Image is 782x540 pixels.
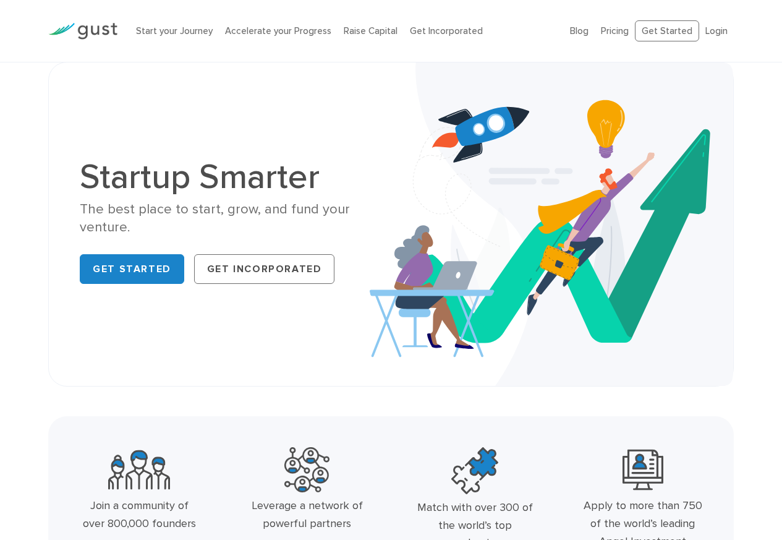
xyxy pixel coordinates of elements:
[80,254,184,284] a: Get Started
[136,25,213,36] a: Start your Journey
[48,23,117,40] img: Gust Logo
[451,447,498,494] img: Top Accelerators
[635,20,699,42] a: Get Started
[79,497,198,533] div: Join a community of over 800,000 founders
[601,25,629,36] a: Pricing
[705,25,728,36] a: Login
[247,497,367,533] div: Leverage a network of powerful partners
[410,25,483,36] a: Get Incorporated
[284,447,329,492] img: Powerful Partners
[194,254,335,284] a: Get Incorporated
[108,447,170,492] img: Community Founders
[80,200,381,237] div: The best place to start, grow, and fund your venture.
[370,62,733,386] img: Startup Smarter Hero
[570,25,589,36] a: Blog
[344,25,397,36] a: Raise Capital
[225,25,331,36] a: Accelerate your Progress
[623,447,663,492] img: Leading Angel Investment
[80,160,381,194] h1: Startup Smarter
